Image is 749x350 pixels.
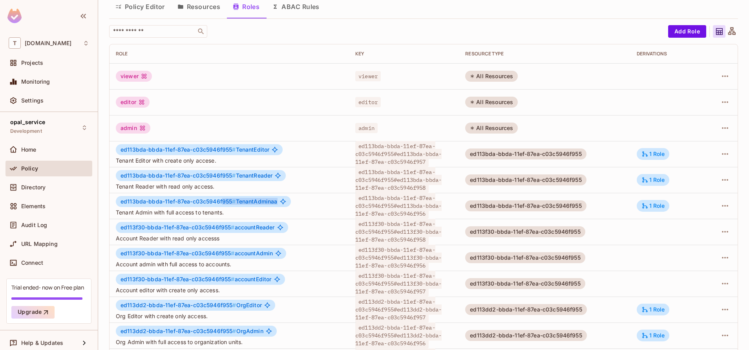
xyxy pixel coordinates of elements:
span: # [232,302,236,308]
span: ed113bda-bbda-11ef-87ea-c03c5946f955 [121,172,236,179]
div: 1 Role [641,176,665,183]
span: OrgAdmin [121,328,263,334]
span: ed113bda-bbda-11ef-87ea-c03c5946f955 [121,146,236,153]
div: 1 Role [641,202,665,209]
div: ed113dd2-bbda-11ef-87ea-c03c5946f955 [465,304,586,315]
span: ed113f30-bbda-11ef-87ea-c03c5946f955#ed113f30-bbda-11ef-87ea-c03c5946f958 [355,219,442,245]
button: Add Role [668,25,706,38]
span: Directory [21,184,46,191]
img: SReyMgAAAABJRU5ErkJggg== [7,9,22,23]
span: T [9,37,21,49]
div: viewer [116,71,152,82]
span: Account admin with full access to accounts. [116,260,343,268]
span: Help & Updates [21,340,63,346]
span: Account editor with create only access. [116,286,343,294]
span: TenantEditor [121,147,269,153]
span: # [232,172,236,179]
div: RESOURCE TYPE [465,51,624,57]
span: # [232,198,236,205]
div: Derivations [637,51,700,57]
span: ed113bda-bbda-11ef-87ea-c03c5946f955#ed113bda-bbda-11ef-87ea-c03c5946f958 [355,167,442,193]
div: ed113f30-bbda-11ef-87ea-c03c5946f955 [465,226,585,237]
div: ed113dd2-bbda-11ef-87ea-c03c5946f955 [465,330,586,341]
span: ed113bda-bbda-11ef-87ea-c03c5946f955#ed113bda-bbda-11ef-87ea-c03c5946f956 [355,193,442,219]
span: ed113bda-bbda-11ef-87ea-c03c5946f955#ed113bda-bbda-11ef-87ea-c03c5946f957 [355,141,442,167]
span: Workspace: t-mobile.com [25,40,71,46]
div: 1 Role [641,306,665,313]
span: # [231,276,234,282]
div: admin [116,123,150,134]
span: Monitoring [21,79,50,85]
span: ed113dd2-bbda-11ef-87ea-c03c5946f955#ed113dd2-bbda-11ef-87ea-c03c5946f957 [355,297,442,323]
span: editor [355,97,381,107]
div: ed113bda-bbda-11ef-87ea-c03c5946f955 [465,200,586,211]
span: opal_service [10,119,45,125]
span: # [231,250,234,257]
span: Org Editor with create only access. [116,312,343,320]
span: Tenant Admin with full access to tenants. [116,209,343,216]
div: Key [355,51,453,57]
span: Development [10,128,42,134]
span: Audit Log [21,222,47,228]
span: OrgEditor [121,302,262,308]
span: ed113f30-bbda-11ef-87ea-c03c5946f955 [121,250,235,257]
span: accountReader [121,224,275,231]
div: ed113f30-bbda-11ef-87ea-c03c5946f955 [465,252,585,263]
span: TenantReader [121,172,272,179]
button: Upgrade [11,306,55,319]
div: ed113bda-bbda-11ef-87ea-c03c5946f955 [465,148,586,159]
span: accountAdmin [121,250,273,257]
span: # [231,224,234,231]
span: ed113dd2-bbda-11ef-87ea-c03c5946f955 [121,302,236,308]
span: ed113f30-bbda-11ef-87ea-c03c5946f955#ed113f30-bbda-11ef-87ea-c03c5946f957 [355,271,442,297]
div: All Resources [465,71,518,82]
div: ed113f30-bbda-11ef-87ea-c03c5946f955 [465,278,585,289]
span: ed113dd2-bbda-11ef-87ea-c03c5946f955#ed113dd2-bbda-11ef-87ea-c03c5946f956 [355,323,442,348]
div: Role [116,51,343,57]
span: URL Mapping [21,241,58,247]
span: Org Admin with full access to organization units. [116,338,343,346]
span: ed113dd2-bbda-11ef-87ea-c03c5946f955 [121,328,236,334]
div: Trial ended- now on Free plan [11,284,84,291]
span: Home [21,147,37,153]
span: ed113f30-bbda-11ef-87ea-c03c5946f955 [121,276,235,282]
span: Connect [21,260,43,266]
span: admin [355,123,378,133]
div: 1 Role [641,332,665,339]
span: ed113bda-bbda-11ef-87ea-c03c5946f955 [121,198,236,205]
div: editor [116,97,150,108]
div: 1 Role [641,150,665,158]
span: Policy [21,165,38,172]
span: ed113f30-bbda-11ef-87ea-c03c5946f955 [121,224,235,231]
span: Tenant Editor with create only accese. [116,157,343,164]
div: All Resources [465,97,518,108]
span: Tenant Reader with read only access. [116,183,343,190]
span: # [232,146,236,153]
span: Settings [21,97,44,104]
span: # [232,328,236,334]
span: Elements [21,203,46,209]
span: accountEditor [121,276,272,282]
span: Account Reader with read only accesss [116,235,343,242]
span: Projects [21,60,43,66]
span: viewer [355,71,381,81]
div: All Resources [465,123,518,134]
div: ed113bda-bbda-11ef-87ea-c03c5946f955 [465,174,586,185]
span: ed113f30-bbda-11ef-87ea-c03c5946f955#ed113f30-bbda-11ef-87ea-c03c5946f956 [355,245,442,271]
span: TenantAdminaa [121,198,278,205]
